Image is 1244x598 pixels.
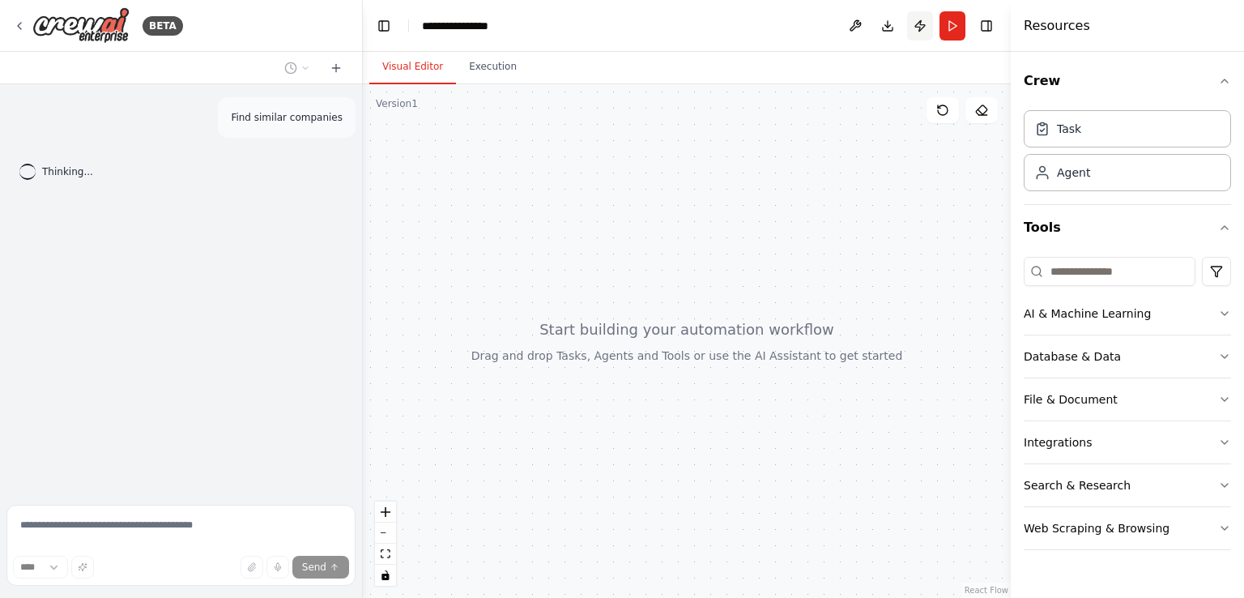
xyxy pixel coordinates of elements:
div: File & Document [1024,391,1118,408]
button: zoom in [375,502,396,523]
button: Switch to previous chat [278,58,317,78]
div: Version 1 [376,97,418,110]
button: fit view [375,544,396,565]
div: Search & Research [1024,477,1131,493]
a: React Flow attribution [965,586,1008,595]
button: Improve this prompt [71,556,94,579]
div: Crew [1024,104,1231,204]
nav: breadcrumb [422,18,503,34]
button: AI & Machine Learning [1024,293,1231,335]
button: Upload files [241,556,263,579]
div: Task [1057,121,1081,137]
button: zoom out [375,523,396,544]
img: Logo [32,7,130,44]
div: Tools [1024,250,1231,563]
button: Crew [1024,58,1231,104]
button: Hide right sidebar [975,15,998,37]
div: Agent [1057,164,1090,181]
div: Web Scraping & Browsing [1024,520,1169,536]
button: Click to speak your automation idea [266,556,289,579]
button: Integrations [1024,421,1231,463]
div: React Flow controls [375,502,396,586]
span: Thinking... [42,165,93,178]
button: Tools [1024,205,1231,250]
button: Visual Editor [369,50,456,84]
div: Integrations [1024,434,1092,451]
button: toggle interactivity [375,565,396,586]
button: Database & Data [1024,335,1231,378]
button: Web Scraping & Browsing [1024,507,1231,549]
button: Start a new chat [323,58,349,78]
button: Hide left sidebar [373,15,395,37]
button: Execution [456,50,530,84]
div: Database & Data [1024,348,1121,365]
p: Find similar companies [231,110,343,125]
div: AI & Machine Learning [1024,305,1151,322]
button: File & Document [1024,378,1231,421]
button: Send [292,556,349,579]
div: BETA [143,16,183,36]
h4: Resources [1024,16,1090,36]
button: Search & Research [1024,464,1231,506]
span: Send [302,561,326,574]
